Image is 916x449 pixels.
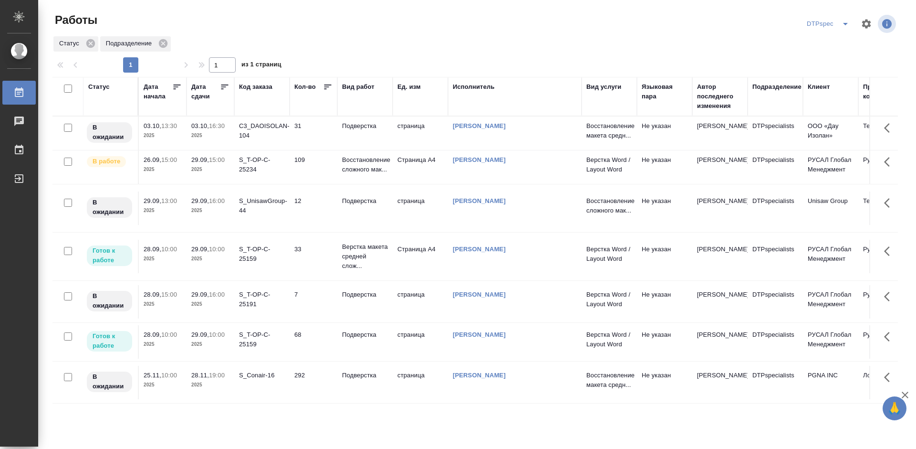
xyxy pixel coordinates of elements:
[692,240,748,273] td: [PERSON_NAME]
[290,240,337,273] td: 33
[191,331,209,338] p: 29.09,
[878,285,901,308] button: Здесь прячутся важные кнопки
[93,157,120,166] p: В работе
[453,331,506,338] a: [PERSON_NAME]
[191,165,229,174] p: 2025
[161,197,177,204] p: 13:00
[863,82,909,101] div: Проектная команда
[144,131,182,140] p: 2025
[93,123,126,142] p: В ожидании
[586,155,632,174] p: Верстка Word / Layout Word
[161,331,177,338] p: 10:00
[144,246,161,253] p: 28.09,
[586,121,632,140] p: Восстановление макета средн...
[637,150,692,184] td: Не указан
[748,240,803,273] td: DTPspecialists
[241,59,281,73] span: из 1 страниц
[748,150,803,184] td: DTPspecialists
[144,165,182,174] p: 2025
[161,291,177,298] p: 15:00
[858,150,914,184] td: Русал
[808,121,854,140] p: ООО «Дау Изолан»
[453,122,506,129] a: [PERSON_NAME]
[86,245,133,267] div: Исполнитель может приступить к работе
[191,122,209,129] p: 03.10,
[191,299,229,309] p: 2025
[209,156,225,163] p: 15:00
[858,240,914,273] td: Русал
[393,285,448,319] td: страница
[697,82,743,111] div: Автор последнего изменения
[586,290,632,309] p: Верстка Word / Layout Word
[290,325,337,359] td: 68
[86,330,133,353] div: Исполнитель может приступить к работе
[342,371,388,380] p: Подверстка
[86,290,133,312] div: Исполнитель назначен, приступать к работе пока рано
[692,325,748,359] td: [PERSON_NAME]
[53,36,98,52] div: Статус
[393,150,448,184] td: Страница А4
[878,150,901,173] button: Здесь прячутся важные кнопки
[858,117,914,150] td: Технический
[191,131,229,140] p: 2025
[878,325,901,348] button: Здесь прячутся важные кнопки
[290,150,337,184] td: 109
[878,366,901,389] button: Здесь прячутся важные кнопки
[637,366,692,399] td: Не указан
[748,285,803,319] td: DTPspecialists
[453,82,495,92] div: Исполнитель
[883,396,906,420] button: 🙏
[637,117,692,150] td: Не указан
[290,117,337,150] td: 31
[808,290,854,309] p: РУСАЛ Глобал Менеджмент
[804,16,855,32] div: split button
[748,325,803,359] td: DTPspecialists
[586,196,632,215] p: Восстановление сложного мак...
[290,192,337,225] td: 12
[161,372,177,379] p: 10:00
[93,331,126,351] p: Готов к работе
[144,331,161,338] p: 28.09,
[808,245,854,264] p: РУСАЛ Глобал Менеджмент
[748,366,803,399] td: DTPspecialists
[191,156,209,163] p: 29.09,
[191,340,229,349] p: 2025
[144,380,182,390] p: 2025
[144,291,161,298] p: 28.09,
[393,117,448,150] td: страница
[191,246,209,253] p: 29.09,
[239,371,285,380] div: S_Conair-16
[86,121,133,144] div: Исполнитель назначен, приступать к работе пока рано
[342,82,375,92] div: Вид работ
[144,197,161,204] p: 29.09,
[93,372,126,391] p: В ожидании
[342,330,388,340] p: Подверстка
[88,82,110,92] div: Статус
[886,398,903,418] span: 🙏
[748,192,803,225] td: DTPspecialists
[342,290,388,299] p: Подверстка
[52,12,97,28] span: Работы
[858,325,914,359] td: Русал
[453,246,506,253] a: [PERSON_NAME]
[191,291,209,298] p: 29.09,
[191,380,229,390] p: 2025
[637,285,692,319] td: Не указан
[209,372,225,379] p: 19:00
[692,150,748,184] td: [PERSON_NAME]
[86,371,133,393] div: Исполнитель назначен, приступать к работе пока рано
[393,240,448,273] td: Страница А4
[93,246,126,265] p: Готов к работе
[342,121,388,131] p: Подверстка
[393,192,448,225] td: страница
[191,197,209,204] p: 29.09,
[808,371,854,380] p: PGNA INC
[191,206,229,215] p: 2025
[586,245,632,264] p: Верстка Word / Layout Word
[397,82,421,92] div: Ед. изм
[858,285,914,319] td: Русал
[808,196,854,206] p: Unisaw Group
[808,82,830,92] div: Клиент
[290,285,337,319] td: 7
[642,82,687,101] div: Языковая пара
